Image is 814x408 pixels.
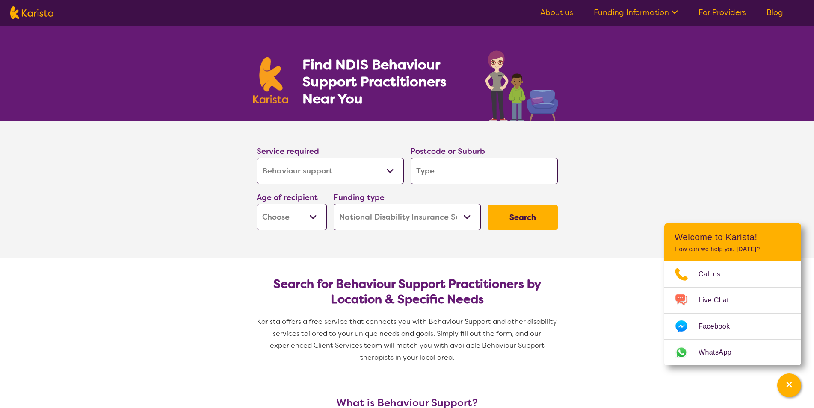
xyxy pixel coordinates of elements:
[664,223,801,365] div: Channel Menu
[699,346,742,359] span: WhatsApp
[594,7,678,18] a: Funding Information
[675,246,791,253] p: How can we help you [DATE]?
[302,56,468,107] h1: Find NDIS Behaviour Support Practitioners Near You
[699,294,739,307] span: Live Chat
[411,146,485,156] label: Postcode or Suburb
[699,268,731,281] span: Call us
[411,158,558,184] input: Type
[675,232,791,242] h2: Welcome to Karista!
[483,46,561,121] img: behaviour-support
[334,192,385,203] label: Funding type
[664,261,801,365] ul: Choose channel
[488,205,558,230] button: Search
[253,316,561,364] p: Karista offers a free service that connects you with Behaviour Support and other disability servi...
[257,192,318,203] label: Age of recipient
[767,7,783,18] a: Blog
[257,146,319,156] label: Service required
[540,7,573,18] a: About us
[263,276,551,307] h2: Search for Behaviour Support Practitioners by Location & Specific Needs
[699,7,746,18] a: For Providers
[10,6,53,19] img: Karista logo
[253,57,288,103] img: Karista logo
[699,320,740,333] span: Facebook
[664,340,801,365] a: Web link opens in a new tab.
[777,373,801,397] button: Channel Menu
